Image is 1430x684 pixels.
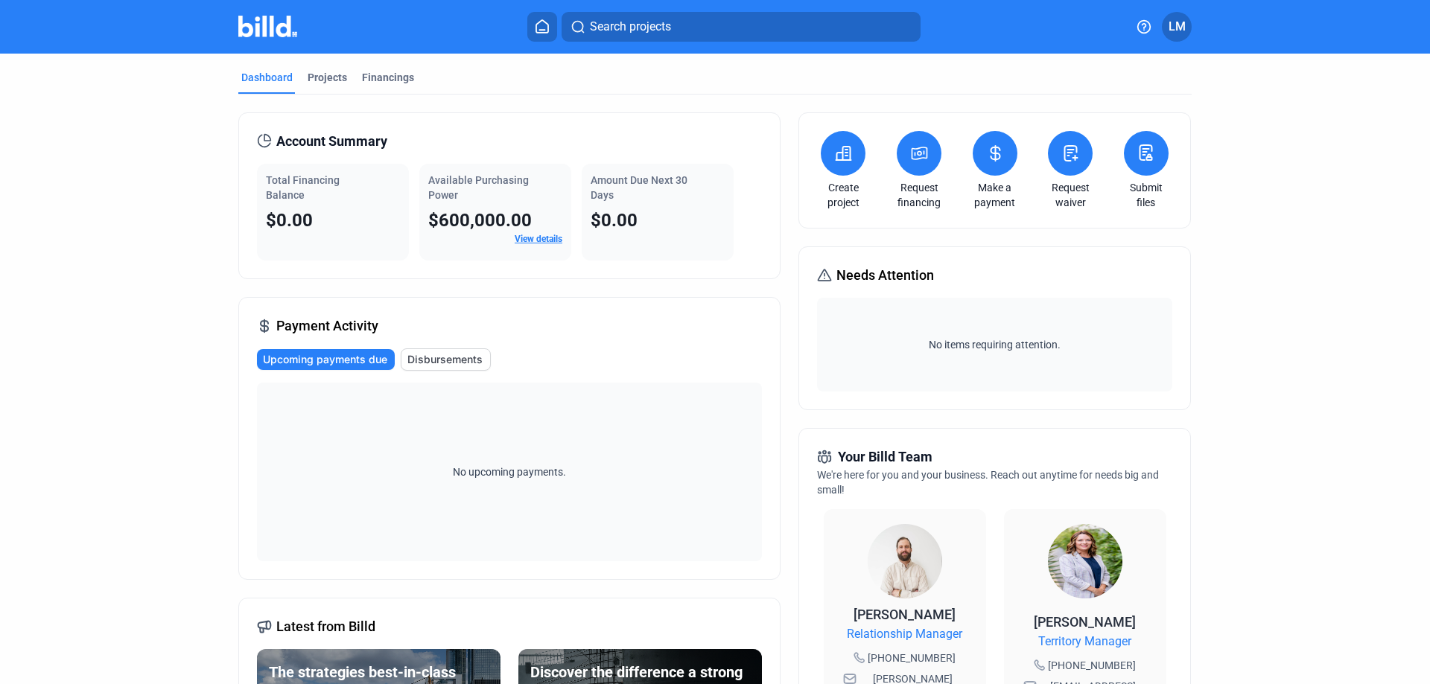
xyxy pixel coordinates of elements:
div: Dashboard [241,70,293,85]
span: [PHONE_NUMBER] [868,651,956,665]
span: No upcoming payments. [443,464,576,479]
span: Account Summary [276,131,387,152]
span: Upcoming payments due [263,352,387,367]
span: Payment Activity [276,316,378,336]
span: Latest from Billd [276,616,375,637]
span: Your Billd Team [838,447,932,467]
a: Make a payment [969,180,1021,210]
span: Disbursements [407,352,483,367]
a: Request financing [893,180,945,210]
a: View details [515,234,562,244]
img: Billd Company Logo [238,16,297,37]
span: Needs Attention [836,265,934,286]
a: Request waiver [1044,180,1096,210]
span: Amount Due Next 30 Days [591,174,687,201]
div: Financings [362,70,414,85]
span: Relationship Manager [847,625,962,643]
span: Territory Manager [1038,633,1131,651]
span: $0.00 [591,210,638,231]
span: Total Financing Balance [266,174,340,201]
img: Territory Manager [1048,524,1122,598]
span: Search projects [590,18,671,36]
span: [PERSON_NAME] [1034,614,1136,630]
div: Projects [308,70,347,85]
span: LM [1169,18,1186,36]
span: Available Purchasing Power [428,174,529,201]
span: We're here for you and your business. Reach out anytime for needs big and small! [817,469,1159,496]
span: $0.00 [266,210,313,231]
span: [PERSON_NAME] [854,607,956,622]
span: No items requiring attention. [823,337,1166,352]
span: [PHONE_NUMBER] [1048,658,1136,673]
a: Submit files [1120,180,1172,210]
span: $600,000.00 [428,210,532,231]
a: Create project [817,180,869,210]
img: Relationship Manager [868,524,942,598]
